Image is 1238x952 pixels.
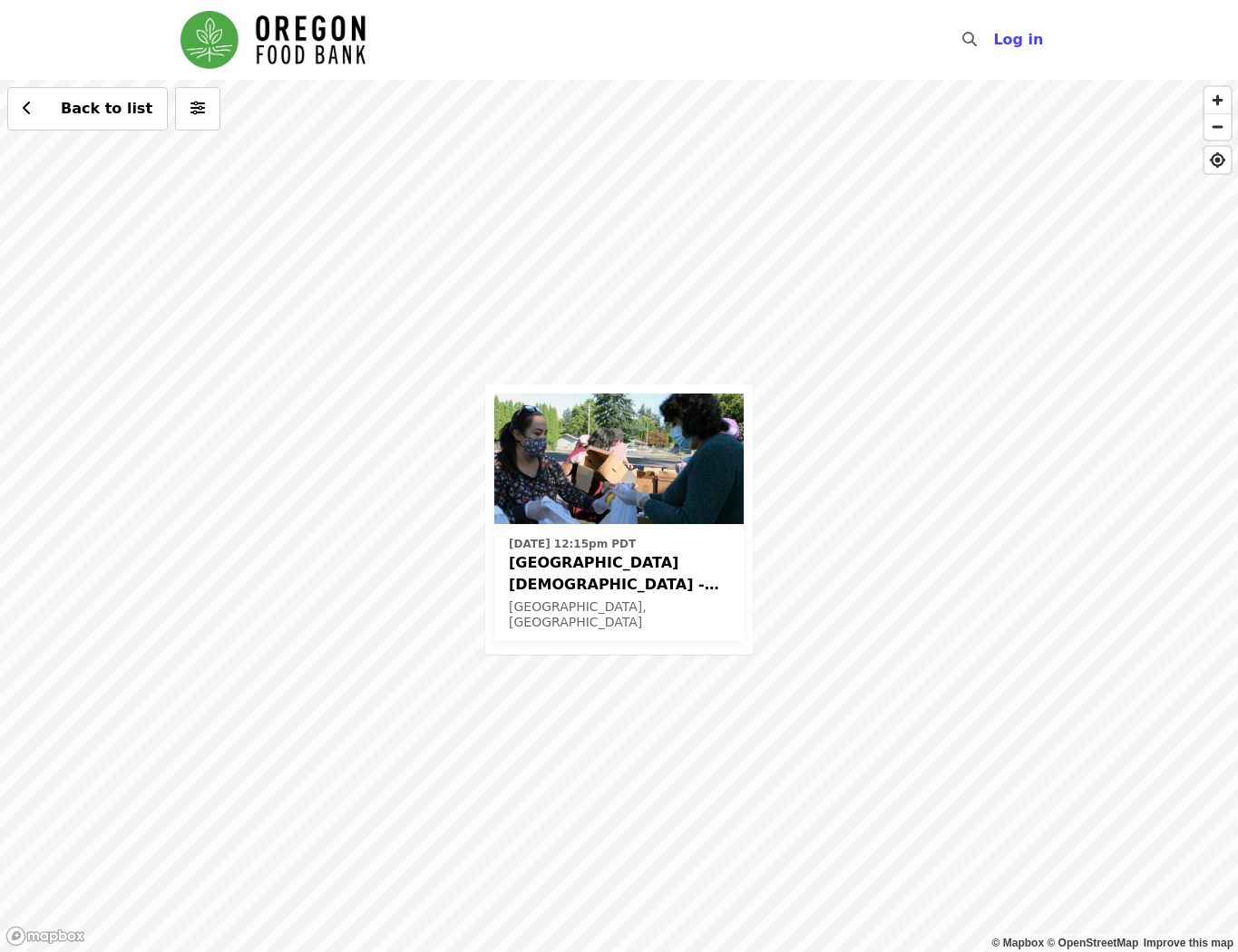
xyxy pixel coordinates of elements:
div: [GEOGRAPHIC_DATA], [GEOGRAPHIC_DATA] [509,599,729,630]
input: Search [988,18,1002,62]
button: Log in [979,22,1058,58]
img: Beaverton First United Methodist Church - Free Food Market (16+) organized by Oregon Food Bank [494,393,744,524]
i: chevron-left icon [23,100,32,117]
button: More filters (0 selected) [175,87,220,131]
a: Mapbox [992,937,1045,949]
button: Zoom In [1204,87,1231,113]
button: Back to list [7,87,168,131]
i: search icon [962,31,977,48]
a: OpenStreetMap [1047,937,1138,949]
time: [DATE] 12:15pm PDT [509,536,636,552]
span: Log in [993,31,1043,48]
button: Zoom Out [1204,113,1231,140]
img: Oregon Food Bank - Home [180,11,366,69]
a: Map feedback [1144,937,1233,949]
span: [GEOGRAPHIC_DATA][DEMOGRAPHIC_DATA] - Free Food Market (16+) [509,552,729,596]
span: Back to list [61,100,152,117]
a: See details for "Beaverton First United Methodist Church - Free Food Market (16+)" [494,393,744,641]
button: Find My Location [1204,147,1231,173]
a: Mapbox logo [5,926,85,947]
i: sliders-h icon [190,100,205,117]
